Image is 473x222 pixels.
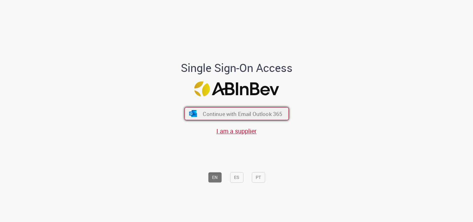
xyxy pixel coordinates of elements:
button: ícone Azure/Microsoft 360 Continue with Email Outlook 365 [184,107,289,120]
button: EN [208,172,222,183]
a: I am a supplier [216,127,257,135]
button: PT [252,172,265,183]
img: ícone Azure/Microsoft 360 [189,110,197,117]
button: ES [230,172,243,183]
h1: Single Sign-On Access [151,62,323,74]
span: Continue with Email Outlook 365 [203,110,282,118]
img: Logo ABInBev [194,81,279,96]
